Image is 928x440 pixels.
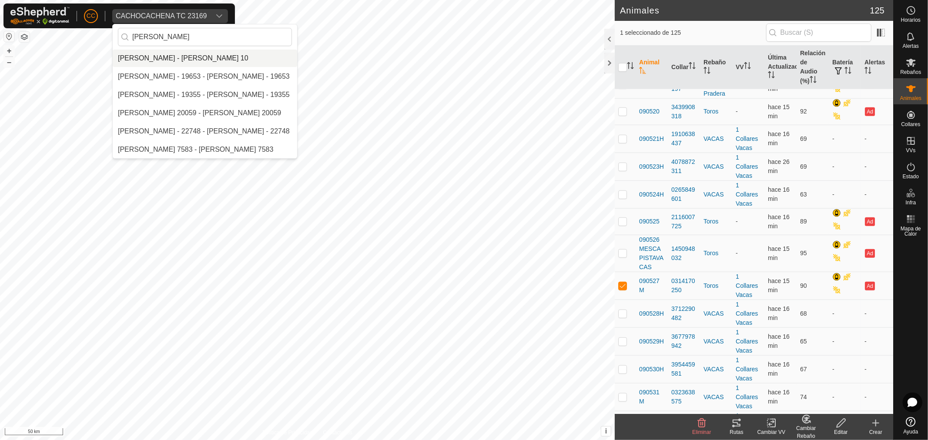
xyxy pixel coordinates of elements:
[671,185,697,203] div: 0265849601
[639,365,664,374] span: 090530H
[118,108,281,118] div: [PERSON_NAME] 20059 - [PERSON_NAME] 20059
[901,122,920,127] span: Collares
[829,180,861,208] td: -
[704,249,729,258] div: Toros
[800,338,807,345] span: 65
[118,28,292,46] input: Buscar por región, país, empresa o propiedad
[211,9,228,23] div: dropdown trigger
[736,357,758,382] a: 1 Collares Vacas
[829,327,861,355] td: -
[113,141,297,158] li: Ruben Rodriguez Paez 7583
[829,383,861,411] td: -
[113,123,297,140] li: Ruben Mourelo Fernandez - 22748
[861,411,893,439] td: -
[639,68,646,75] p-sorticon: Activar para ordenar
[764,45,797,90] th: Última Actualización
[861,300,893,327] td: -
[639,277,664,295] span: 090527M
[639,337,664,346] span: 090529H
[736,250,738,257] app-display-virtual-paddock-transition: -
[113,86,297,103] li: Ruben Gascon - 19355
[870,4,884,17] span: 125
[639,388,664,406] span: 090531M
[704,68,710,75] p-sorticon: Activar para ordenar
[903,43,919,49] span: Alertas
[901,17,921,23] span: Horarios
[800,250,807,257] span: 95
[768,305,790,321] span: 19 ago 2025, 10:48
[865,282,874,290] button: Ad
[113,104,297,122] li: Ruben Martin Garcia 20059
[704,365,729,374] div: VACAS
[736,154,758,179] a: 1 Collares Vacas
[704,190,729,199] div: VACAS
[704,337,729,346] div: VACAS
[904,429,918,434] span: Ayuda
[900,96,921,101] span: Animales
[768,361,790,377] span: 19 ago 2025, 10:47
[704,393,729,402] div: VACAS
[113,50,297,67] li: Ruben Fernandez Caballero 10
[768,130,790,147] span: 19 ago 2025, 10:48
[896,226,926,237] span: Mapa de Calor
[692,429,711,435] span: Eliminar
[118,71,290,82] div: [PERSON_NAME] - 19653 - [PERSON_NAME] - 19653
[800,163,807,170] span: 69
[4,57,14,67] button: –
[829,153,861,180] td: -
[858,428,893,436] div: Crear
[754,428,789,436] div: Cambiar VV
[113,31,297,158] ul: Option List
[19,32,30,42] button: Capas del Mapa
[800,310,807,317] span: 68
[800,393,807,400] span: 74
[671,244,697,263] div: 1450948032
[118,144,273,155] div: [PERSON_NAME] 7583 - [PERSON_NAME] 7583
[704,162,729,171] div: VACAS
[736,126,758,151] a: 1 Collares Vacas
[639,217,660,226] span: 090525
[620,28,766,37] span: 1 seleccionado de 125
[118,90,290,100] div: [PERSON_NAME] - 19355 - [PERSON_NAME] - 19355
[900,70,921,75] span: Rebaños
[700,45,732,90] th: Rebaño
[4,46,14,56] button: +
[768,103,790,120] span: 19 ago 2025, 10:49
[671,103,697,121] div: 3439908318
[800,108,807,115] span: 92
[736,384,758,410] a: 1 Collares Vacas
[671,304,697,323] div: 3712290482
[736,108,738,115] app-display-virtual-paddock-transition: -
[671,213,697,231] div: 2116007725
[824,428,858,436] div: Editar
[766,23,871,42] input: Buscar (S)
[797,45,829,90] th: Relación de Audio (%)
[671,130,697,148] div: 1910638437
[865,107,874,116] button: Ad
[732,45,764,90] th: VV
[861,180,893,208] td: -
[810,77,817,84] p-sorticon: Activar para ordenar
[620,5,870,16] h2: Animales
[605,427,607,435] span: i
[671,157,697,176] div: 4078872311
[768,245,790,261] span: 19 ago 2025, 10:49
[601,427,611,436] button: i
[736,273,758,298] a: 1 Collares Vacas
[800,135,807,142] span: 69
[639,309,664,318] span: 090528H
[829,300,861,327] td: -
[894,413,928,438] a: Ayuda
[639,235,664,272] span: 090526MESCAPISTAVACAS
[768,186,790,202] span: 19 ago 2025, 10:48
[704,107,729,116] div: Toros
[861,383,893,411] td: -
[10,7,70,25] img: Logo Gallagher
[768,213,790,230] span: 19 ago 2025, 10:48
[116,13,207,20] div: CACHOCACHENA TC 23169
[736,329,758,354] a: 1 Collares Vacas
[829,125,861,153] td: -
[789,424,824,440] div: Cambiar Rebaño
[861,153,893,180] td: -
[800,191,807,198] span: 63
